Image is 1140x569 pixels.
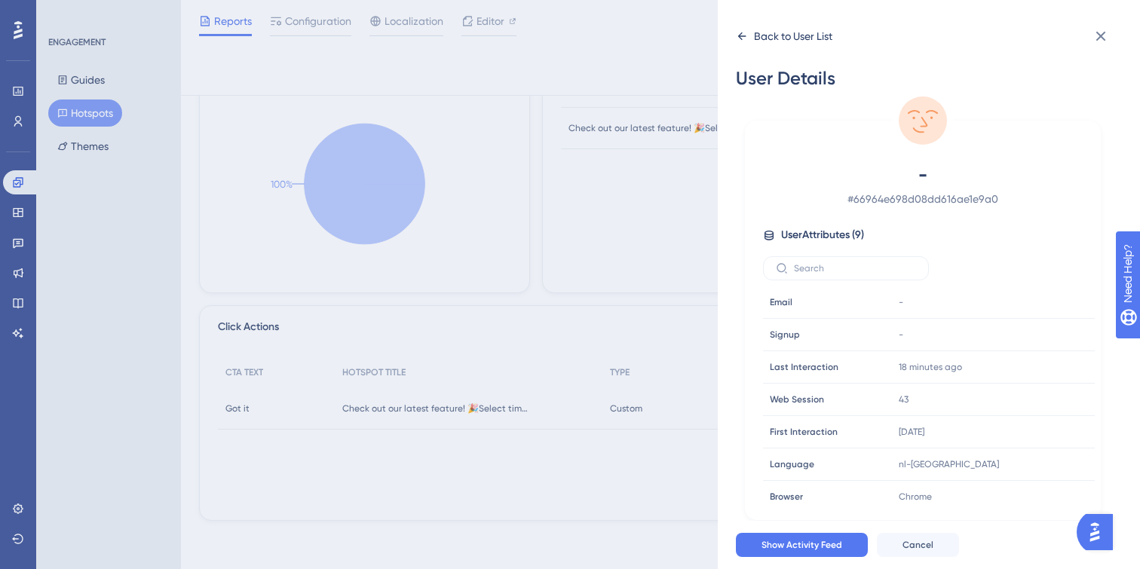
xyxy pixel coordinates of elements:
span: - [790,163,1056,187]
span: Need Help? [35,4,94,22]
iframe: UserGuiding AI Assistant Launcher [1077,509,1122,555]
span: - [899,329,903,341]
span: nl-[GEOGRAPHIC_DATA] [899,458,999,470]
span: 43 [899,393,909,405]
span: Cancel [902,539,933,551]
span: User Attributes ( 9 ) [781,226,864,244]
span: Chrome [899,491,932,503]
span: # 66964e698d08dd616ae1e9a0 [790,190,1056,208]
span: Email [770,296,792,308]
span: Last Interaction [770,361,838,373]
span: Language [770,458,814,470]
span: Signup [770,329,800,341]
div: User Details [736,66,1110,90]
span: First Interaction [770,426,838,438]
span: Web Session [770,393,824,405]
div: Back to User List [754,27,832,45]
time: [DATE] [899,427,924,437]
button: Show Activity Feed [736,533,868,557]
span: - [899,296,903,308]
input: Search [794,263,916,274]
time: 18 minutes ago [899,362,962,372]
span: Browser [770,491,803,503]
span: Show Activity Feed [762,539,842,551]
button: Cancel [877,533,959,557]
